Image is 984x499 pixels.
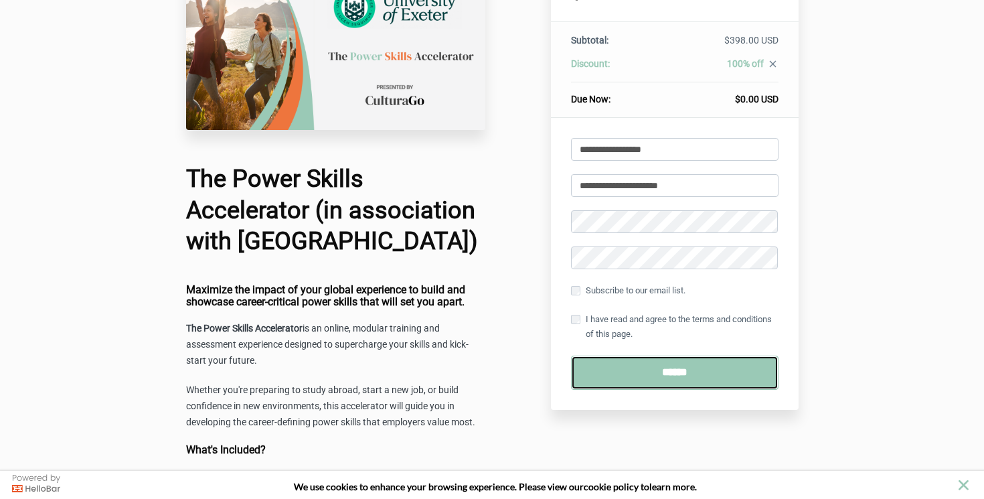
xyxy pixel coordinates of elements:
[727,58,764,69] span: 100% off
[571,312,778,342] label: I have read and agree to the terms and conditions of this page.
[571,35,608,46] span: Subtotal:
[649,481,697,492] span: learn more.
[571,286,580,295] input: Subscribe to our email list.
[641,481,649,492] strong: to
[767,58,778,70] i: close
[571,57,658,82] th: Discount:
[186,321,486,369] p: is an online, modular training and assessment experience designed to supercharge your skills and ...
[735,94,778,104] span: $0.00 USD
[186,382,486,431] p: Whether you're preparing to study abroad, start a new job, or build confidence in new environment...
[571,315,580,324] input: I have read and agree to the terms and conditions of this page.
[571,82,658,106] th: Due Now:
[186,444,486,456] h4: What's Included?
[186,323,303,334] strong: The Power Skills Accelerator
[764,58,778,73] a: close
[658,33,778,57] td: $398.00 USD
[186,284,486,307] h4: Maximize the impact of your global experience to build and showcase career-critical power skills ...
[186,163,486,257] h1: The Power Skills Accelerator (in association with [GEOGRAPHIC_DATA])
[571,283,685,298] label: Subscribe to our email list.
[294,481,584,492] span: We use cookies to enhance your browsing experience. Please view our
[955,477,972,494] button: close
[584,481,639,492] a: cookie policy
